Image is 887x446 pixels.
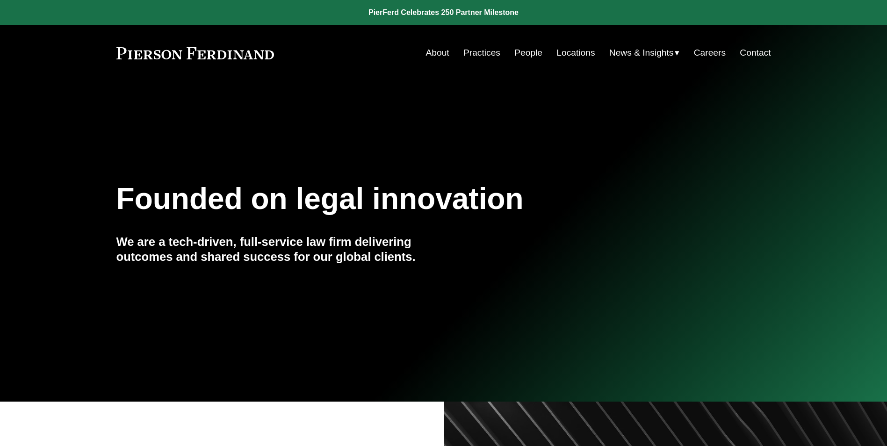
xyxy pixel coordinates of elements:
a: Practices [463,44,500,62]
a: People [514,44,542,62]
a: About [426,44,449,62]
a: Contact [740,44,771,62]
span: News & Insights [609,45,674,61]
a: folder dropdown [609,44,680,62]
h4: We are a tech-driven, full-service law firm delivering outcomes and shared success for our global... [116,234,444,265]
a: Locations [556,44,595,62]
h1: Founded on legal innovation [116,182,662,216]
a: Careers [694,44,726,62]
